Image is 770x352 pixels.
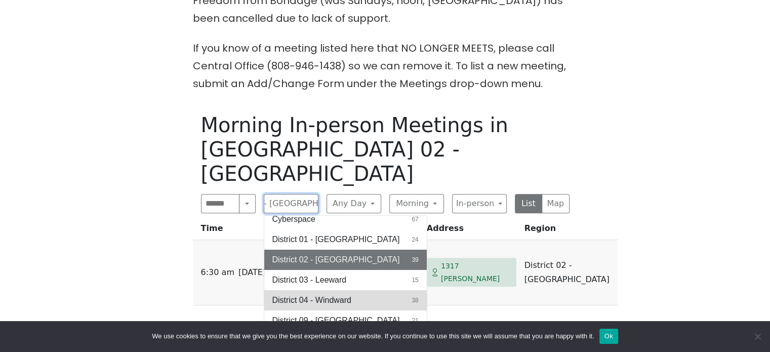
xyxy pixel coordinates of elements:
button: In-person [452,194,507,213]
span: District 02 - [GEOGRAPHIC_DATA] [272,254,400,266]
td: District 02 - [GEOGRAPHIC_DATA] [520,240,618,305]
button: List [515,194,543,213]
th: Address [423,221,520,240]
button: District 01 - [GEOGRAPHIC_DATA]24 results [264,229,427,250]
button: District 02 - [GEOGRAPHIC_DATA]39 results [264,250,427,270]
span: 21 results [412,316,418,325]
button: Ok [599,329,618,344]
span: 1317 [PERSON_NAME] [441,260,512,285]
button: Search [239,194,255,213]
input: Search [201,194,240,213]
span: 6:30 AM [201,265,234,280]
p: If you know of a meeting listed here that NO LONGER MEETS, please call Central Office (808-946-14... [193,40,578,93]
span: Cyberspace [272,213,315,225]
button: Any Day [327,194,381,213]
span: District 03 - Leeward [272,274,347,286]
span: 38 results [412,296,418,305]
span: 39 results [412,255,418,264]
h1: Morning In-person Meetings in [GEOGRAPHIC_DATA] 02 - [GEOGRAPHIC_DATA] [201,113,570,186]
span: District 04 - Windward [272,294,351,306]
span: No [752,331,762,341]
button: Morning [389,194,444,213]
span: District 01 - [GEOGRAPHIC_DATA] [272,233,400,246]
button: District 09 - [GEOGRAPHIC_DATA]21 results [264,310,427,331]
th: Region [520,221,618,240]
button: Map [542,194,570,213]
button: District 04 - Windward38 results [264,290,427,310]
span: We use cookies to ensure that we give you the best experience on our website. If you continue to ... [152,331,594,341]
span: 15 results [412,276,418,285]
button: Cyberspace67 results [264,209,427,229]
span: [DATE] [238,265,266,280]
button: District 03 - Leeward15 results [264,270,427,290]
span: 67 results [412,215,418,224]
th: Time [193,221,275,240]
button: District 02 - [GEOGRAPHIC_DATA] [264,194,318,213]
span: District 09 - [GEOGRAPHIC_DATA] [272,315,400,327]
span: 24 results [412,235,418,244]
